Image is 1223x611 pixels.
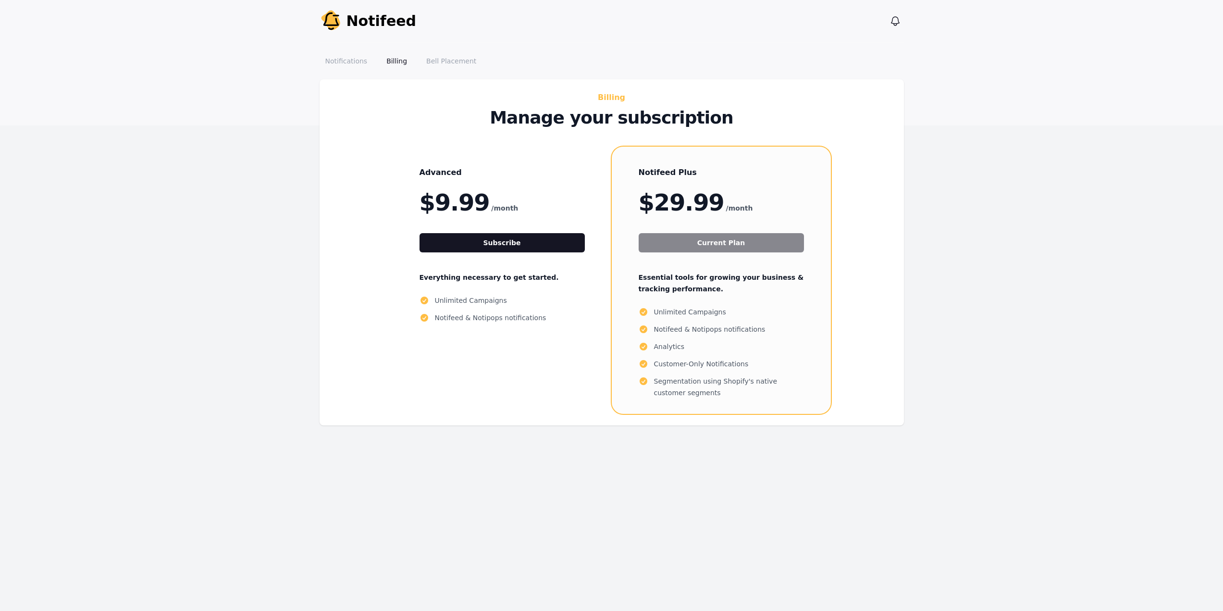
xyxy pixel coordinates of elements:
[491,202,518,214] span: /month
[381,52,413,70] a: Billing
[639,272,804,295] p: Essential tools for growing your business & tracking performance.
[420,312,585,324] li: Notifeed & Notipops notifications
[639,341,804,352] li: Analytics
[639,358,804,370] li: Customer-Only Notifications
[420,191,490,214] span: $9.99
[320,10,343,33] img: Your Company
[396,91,827,104] h2: Billing
[320,10,417,33] a: Notifeed
[420,166,585,179] h3: Advanced
[639,375,804,399] li: Segmentation using Shopify's native customer segments
[420,272,585,283] p: Everything necessary to get started.
[639,233,804,252] button: Current Plan
[639,191,724,214] span: $29.99
[639,324,804,335] li: Notifeed & Notipops notifications
[420,233,585,252] button: Subscribe
[346,12,417,30] span: Notifeed
[420,295,585,306] li: Unlimited Campaigns
[320,52,373,70] a: Notifications
[639,166,804,179] h3: Notifeed Plus
[726,202,753,214] span: /month
[396,108,827,127] p: Manage your subscription
[420,52,482,70] a: Bell Placement
[639,306,804,318] li: Unlimited Campaigns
